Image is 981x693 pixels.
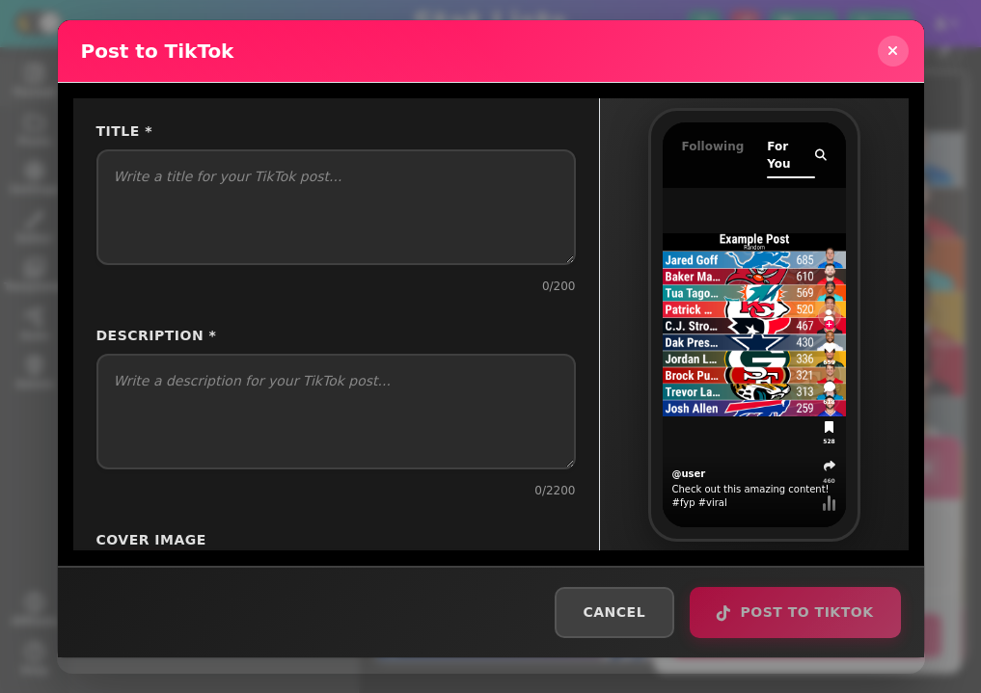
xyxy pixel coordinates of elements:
label: Description * [96,326,576,346]
button: Post to TikTok [690,587,900,638]
h2: Post to TikTok [81,40,234,63]
img: TikTok Preview [663,122,846,527]
span: 528 [820,437,839,445]
div: @ user [672,466,706,481]
div: Check out this amazing content! #fyp #viral [672,483,836,510]
div: Following [682,138,745,173]
span: 618 [820,397,839,406]
button: Cancel [555,587,675,638]
div: 0 /2200 [96,482,576,499]
label: Cover Image [96,530,576,550]
div: + [825,320,834,330]
div: 0 /200 [96,278,576,295]
span: 659 [820,358,839,366]
div: For You [767,138,814,173]
label: Title * [96,121,576,142]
